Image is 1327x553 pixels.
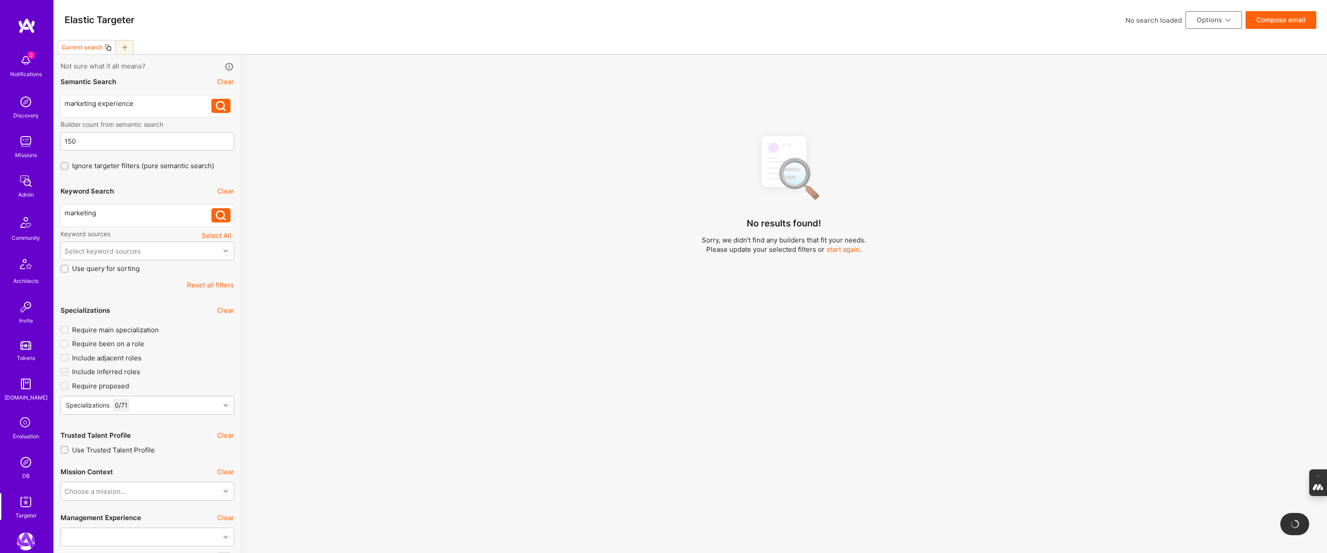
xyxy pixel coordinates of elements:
[223,403,228,408] i: icon Chevron
[217,431,234,440] button: Clear
[65,99,212,108] div: marketing experience
[217,77,234,86] button: Clear
[61,77,116,86] div: Semantic Search
[1226,18,1231,23] i: icon ArrowDownBlack
[17,93,35,111] img: discovery
[15,533,37,550] a: A.Team: Leading A.Team's Marketing & DemandGen
[13,276,39,286] div: Architects
[17,493,35,511] img: Skill Targeter
[72,325,159,335] span: Require main specialization
[12,233,40,242] div: Community
[61,306,110,315] div: Specializations
[17,298,35,316] img: Invite
[187,280,234,290] button: Reset all filters
[65,208,212,218] div: marketing
[216,210,226,221] i: icon Search
[22,471,30,480] div: DB
[65,486,126,496] div: Choose a mission...
[18,18,36,34] img: logo
[4,393,48,402] div: [DOMAIN_NAME]
[10,69,42,79] div: Notifications
[199,230,234,242] button: Select All
[72,445,155,455] span: Use Trusted Talent Profile
[20,341,31,350] img: tokens
[826,245,860,254] button: start again
[746,128,822,206] img: No Results
[15,150,37,160] div: Missions
[217,513,234,522] button: Clear
[1289,518,1300,530] img: loading
[65,246,141,256] div: Select keyword sources
[61,230,110,238] label: Keyword sources
[72,264,140,273] span: Use query for sorting
[223,535,228,539] i: icon Chevron
[702,235,866,245] p: Sorry, we didn't find any builders that fit your needs.
[28,52,35,59] span: 3
[61,467,113,476] div: Mission Context
[17,133,35,150] img: teamwork
[17,453,35,471] img: Admin Search
[217,467,234,476] button: Clear
[72,161,214,170] span: Ignore targeter filters (pure semantic search)
[17,533,35,550] img: A.Team: Leading A.Team's Marketing & DemandGen
[747,218,821,229] h4: No results found!
[122,45,127,50] i: icon Plus
[702,245,866,254] p: Please update your selected filters or .
[61,513,141,522] div: Management Experience
[61,61,146,72] span: Not sure what it all means?
[13,111,39,120] div: Discovery
[72,353,142,363] span: Include adjacent roles
[1246,11,1316,29] button: Compose email
[17,375,35,393] img: guide book
[15,212,36,233] img: Community
[105,44,112,51] i: icon Copy
[223,489,228,493] i: icon Chevron
[61,120,234,129] label: Builder count from semantic search
[72,381,129,391] span: Require proposed
[1125,16,1182,25] div: No search loaded
[224,62,235,72] i: icon Info
[223,249,228,253] i: icon Chevron
[61,186,114,196] div: Keyword Search
[217,186,234,196] button: Clear
[17,415,34,432] i: icon SelectionTeam
[15,255,36,276] img: Architects
[1185,11,1242,29] button: Options
[66,400,109,410] div: Specializations
[113,399,129,412] div: 0 / 71
[72,367,140,376] span: Include inferred roles
[13,432,39,441] div: Evaluation
[17,172,35,190] img: admin teamwork
[216,101,226,111] i: icon Search
[65,14,134,25] h3: Elastic Targeter
[17,52,35,69] img: bell
[217,306,234,315] button: Clear
[72,339,144,348] span: Require been on a role
[19,316,33,325] div: Invite
[17,353,35,363] div: Tokens
[16,511,36,520] div: Targeter
[18,190,34,199] div: Admin
[61,431,131,440] div: Trusted Talent Profile
[61,44,103,51] div: Current search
